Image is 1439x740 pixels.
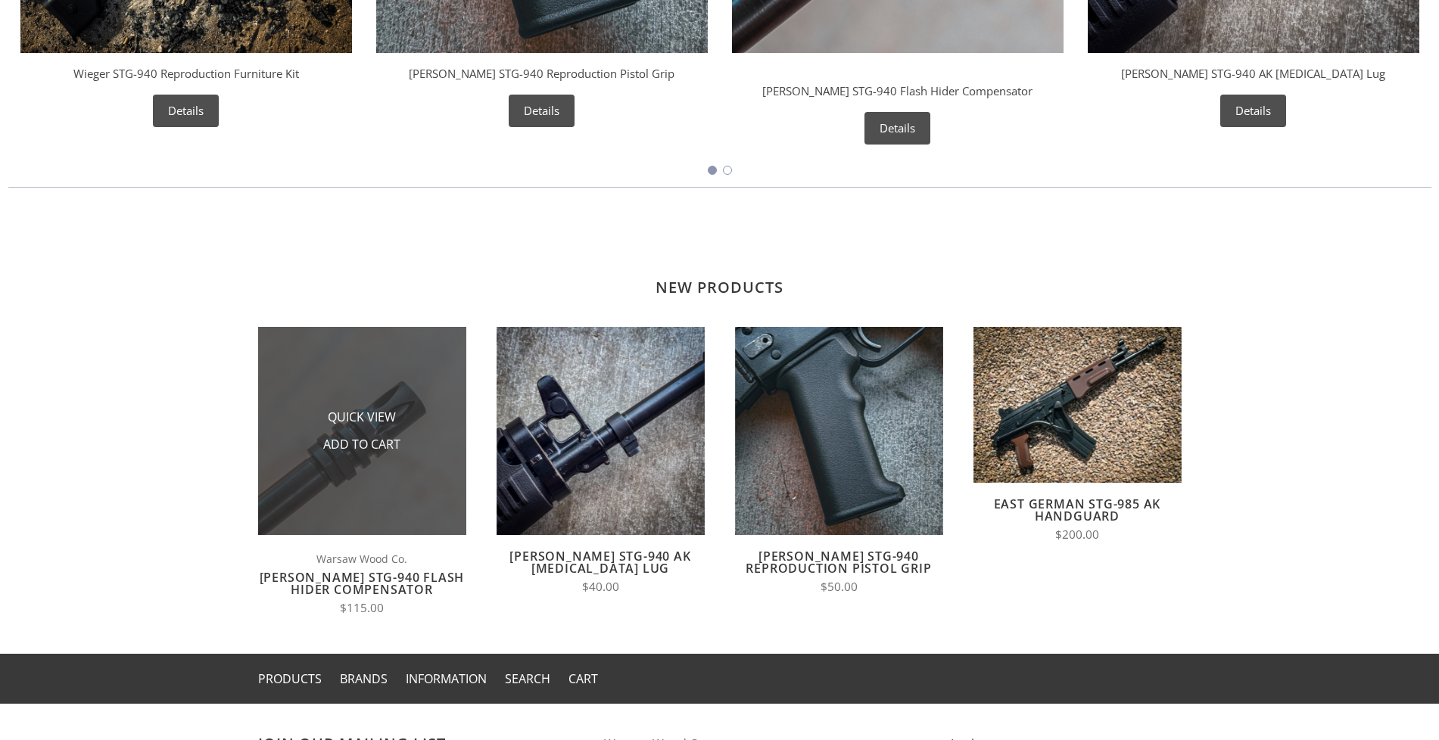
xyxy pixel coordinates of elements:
[821,579,858,595] span: $50.00
[568,670,598,687] a: Cart
[1220,95,1286,127] a: Details
[1121,66,1385,81] a: [PERSON_NAME] STG-940 AK [MEDICAL_DATA] Lug
[73,66,299,81] a: Wieger STG-940 Reproduction Furniture Kit
[409,66,674,81] a: [PERSON_NAME] STG-940 Reproduction Pistol Grip
[708,166,717,175] button: Go to slide 1
[258,232,1182,297] h2: New Products
[258,327,466,535] img: Wieger STG-940 Flash Hider Compensator
[973,327,1182,483] img: East German STG-985 AK Handguard
[323,437,400,456] span: Add to Cart
[723,166,732,175] button: Go to slide 2
[328,409,396,428] span: Quick View
[258,670,322,687] a: Products
[258,550,466,567] span: Warsaw Wood Co.
[509,95,575,127] a: Details
[323,437,400,453] a: Add to Cart
[406,670,487,687] a: Information
[260,569,465,598] a: [PERSON_NAME] STG-940 Flash Hider Compensator
[497,327,705,535] img: Wieger STG-940 AK Bayonet Lug
[509,548,690,577] a: [PERSON_NAME] STG-940 AK [MEDICAL_DATA] Lug
[864,112,930,145] a: Details
[582,579,619,595] span: $40.00
[746,548,931,577] a: [PERSON_NAME] STG-940 Reproduction Pistol Grip
[340,600,384,616] span: $115.00
[340,670,388,687] a: Brands
[735,327,943,535] img: Wieger STG-940 Reproduction Pistol Grip
[994,496,1161,524] a: East German STG-985 AK Handguard
[505,670,550,687] a: Search
[762,83,1033,98] a: [PERSON_NAME] STG-940 Flash Hider Compensator
[843,65,952,82] div: Warsaw Wood Co.
[1055,527,1099,543] span: $200.00
[153,95,219,127] a: Details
